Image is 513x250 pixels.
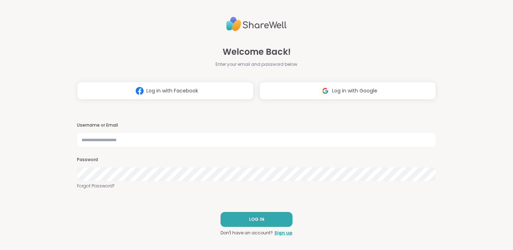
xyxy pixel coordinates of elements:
[274,230,292,236] a: Sign up
[133,84,146,97] img: ShareWell Logomark
[318,84,332,97] img: ShareWell Logomark
[223,46,291,58] span: Welcome Back!
[77,82,254,100] button: Log in with Facebook
[216,61,297,68] span: Enter your email and password below
[77,183,436,189] a: Forgot Password?
[332,87,377,95] span: Log in with Google
[77,122,436,128] h3: Username or Email
[77,157,436,163] h3: Password
[226,14,287,34] img: ShareWell Logo
[221,212,292,227] button: LOG IN
[221,230,273,236] span: Don't have an account?
[259,82,436,100] button: Log in with Google
[249,216,264,223] span: LOG IN
[146,87,198,95] span: Log in with Facebook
